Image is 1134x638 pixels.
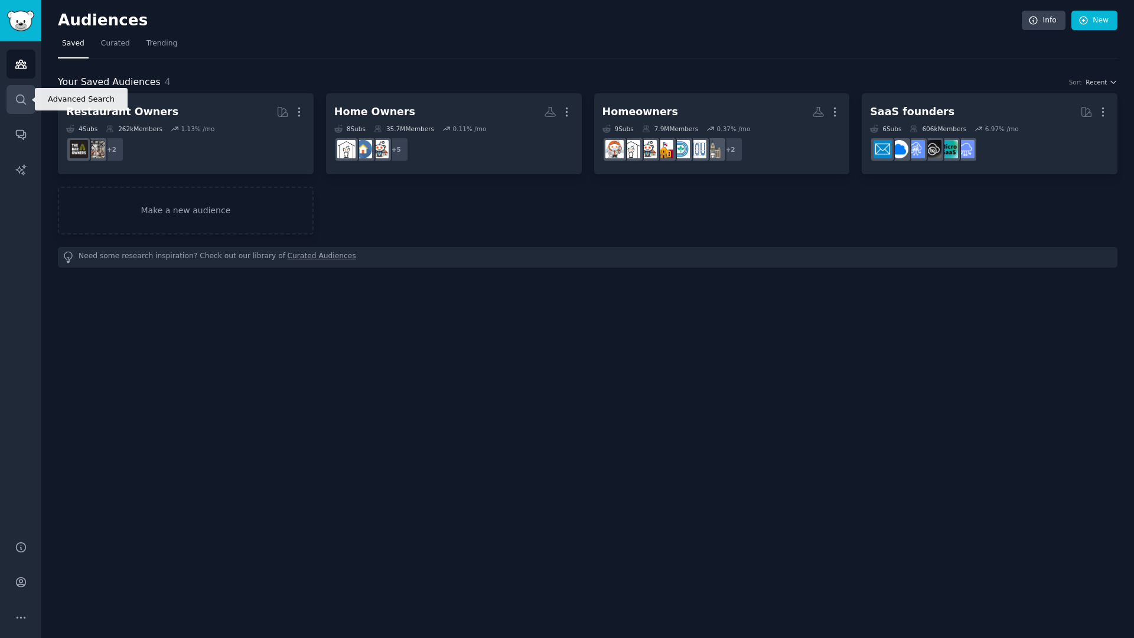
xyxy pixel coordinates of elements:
a: SaaS founders6Subs606kMembers6.97% /moSaaSmicrosaasNoCodeSaaSSaaSSalesB2BSaaSSaaS_Email_Marketing [862,93,1117,174]
img: FirstTimeHomeBuyer [638,140,657,158]
div: + 2 [718,137,743,162]
span: Recent [1086,78,1107,86]
div: Sort [1069,78,1082,86]
div: 35.7M Members [374,125,434,133]
img: microsaas [940,140,958,158]
img: FirstTimeHomeBuyer [370,140,389,158]
div: 4 Sub s [66,125,97,133]
div: Need some research inspiration? Check out our library of [58,247,1117,268]
a: Saved [58,34,89,58]
img: SaaSSales [907,140,925,158]
img: Denton [705,140,723,158]
a: Homeowners9Subs7.9MMembers0.37% /mo+2DentonhoustonDallastexasFirstTimeHomeBuyerRealEstateInsurance [594,93,850,174]
div: SaaS founders [870,105,954,119]
div: 1.13 % /mo [181,125,214,133]
img: restaurantowners [86,140,105,158]
div: 7.9M Members [642,125,698,133]
img: texas [655,140,673,158]
div: 9 Sub s [602,125,634,133]
img: SaaS_Email_Marketing [874,140,892,158]
a: Restaurant Owners4Subs262kMembers1.13% /mo+2restaurantownersBarOwners [58,93,314,174]
div: Homeowners [602,105,678,119]
img: RealEstate [622,140,640,158]
div: 6 Sub s [870,125,901,133]
img: RealEstate [337,140,356,158]
a: Curated Audiences [288,251,356,263]
a: Trending [142,34,181,58]
img: SaaS [956,140,975,158]
div: + 2 [99,137,124,162]
img: houston [688,140,706,158]
div: + 5 [384,137,409,162]
a: Make a new audience [58,187,314,235]
div: 262k Members [106,125,162,133]
a: Curated [97,34,134,58]
span: Saved [62,38,84,49]
a: New [1071,11,1117,31]
span: Your Saved Audiences [58,75,161,90]
img: BarOwners [70,140,88,158]
span: Trending [146,38,177,49]
div: 8 Sub s [334,125,366,133]
img: NoCodeSaaS [923,140,941,158]
h2: Audiences [58,11,1022,30]
img: Dallas [672,140,690,158]
div: Home Owners [334,105,415,119]
div: 0.37 % /mo [717,125,751,133]
a: Home Owners8Subs35.7MMembers0.11% /mo+5FirstTimeHomeBuyerhomeownerstipsRealEstate [326,93,582,174]
div: Restaurant Owners [66,105,178,119]
div: 0.11 % /mo [453,125,487,133]
a: Info [1022,11,1065,31]
img: GummySearch logo [7,11,34,31]
img: homeownerstips [354,140,372,158]
img: B2BSaaS [890,140,908,158]
span: Curated [101,38,130,49]
span: 4 [165,76,171,87]
div: 606k Members [910,125,966,133]
div: 6.97 % /mo [985,125,1019,133]
button: Recent [1086,78,1117,86]
img: Insurance [605,140,624,158]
